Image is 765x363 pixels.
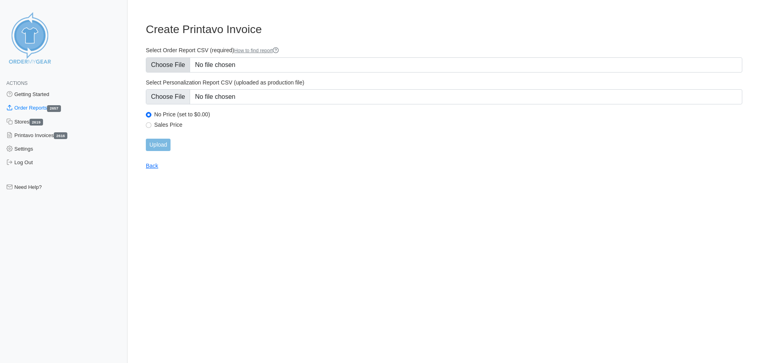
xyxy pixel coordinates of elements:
[154,111,742,118] label: No Price (set to $0.00)
[146,79,742,86] label: Select Personalization Report CSV (uploaded as production file)
[234,48,279,53] a: How to find report
[146,23,742,36] h3: Create Printavo Invoice
[6,80,27,86] span: Actions
[146,163,158,169] a: Back
[29,119,43,126] span: 2619
[47,105,61,112] span: 2657
[146,139,171,151] input: Upload
[146,47,742,54] label: Select Order Report CSV (required)
[154,121,742,128] label: Sales Price
[54,132,67,139] span: 2616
